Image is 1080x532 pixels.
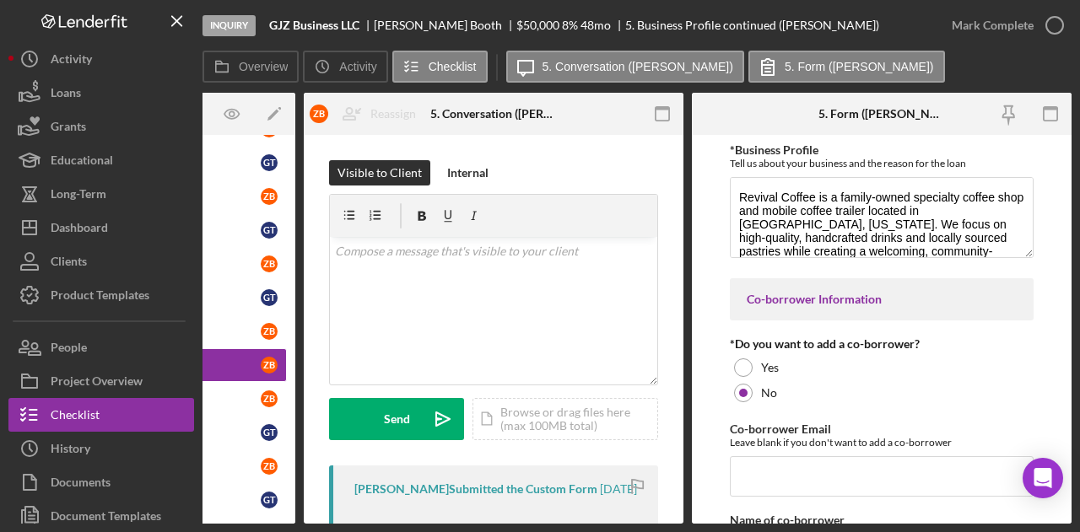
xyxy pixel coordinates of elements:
[51,76,81,114] div: Loans
[329,160,430,185] button: Visible to Client
[730,436,1034,449] div: Leave blank if you don't want to add a co-borrower
[8,143,194,177] button: Educational
[51,465,111,503] div: Documents
[761,361,779,374] label: Yes
[580,19,611,32] div: 48 mo
[8,245,194,278] button: Clients
[8,211,194,245] button: Dashboard
[8,278,194,312] button: Product Templates
[8,432,194,465] button: History
[51,245,87,282] div: Clients
[261,255,278,272] div: Z B
[202,51,299,83] button: Overview
[785,60,934,73] label: 5. Form ([PERSON_NAME])
[339,60,376,73] label: Activity
[370,97,416,131] div: Reassign
[310,105,328,123] div: Z B
[51,398,100,436] div: Checklist
[261,390,278,407] div: Z B
[51,177,106,215] div: Long-Term
[730,337,1034,351] div: *Do you want to add a co-borrower?
[543,60,733,73] label: 5. Conversation ([PERSON_NAME])
[761,386,777,400] label: No
[730,157,1034,169] div: Tell us about your business and the reason for the loan
[384,398,410,440] div: Send
[51,42,92,80] div: Activity
[374,19,516,32] div: [PERSON_NAME] Booth
[261,289,278,306] div: G T
[239,60,288,73] label: Overview
[303,51,387,83] button: Activity
[269,19,359,32] b: GJZ Business LLC
[8,330,194,364] button: People
[8,42,194,76] button: Activity
[8,364,194,398] button: Project Overview
[430,107,557,121] div: 5. Conversation ([PERSON_NAME])
[51,330,87,368] div: People
[261,492,278,508] div: G T
[261,424,278,441] div: G T
[600,482,637,496] time: 2025-09-25 18:58
[51,110,86,148] div: Grants
[261,188,278,205] div: Z B
[730,513,845,527] label: Name of co-borrower
[1023,458,1063,498] div: Open Intercom Messenger
[261,154,278,171] div: G T
[261,357,278,373] div: Z B
[51,143,113,181] div: Educational
[8,76,194,110] button: Loans
[354,482,597,496] div: [PERSON_NAME] Submitted the Custom Form
[747,293,1017,306] div: Co-borrower Information
[337,160,422,185] div: Visible to Client
[261,222,278,239] div: G T
[8,110,194,143] button: Grants
[51,364,143,402] div: Project Overview
[301,97,433,131] button: ZBReassign
[8,465,194,499] button: Documents
[506,51,744,83] button: 5. Conversation ([PERSON_NAME])
[730,177,1034,258] textarea: Revival Coffee is a family-owned specialty coffee shop and mobile coffee trailer located in [GEOG...
[730,422,831,436] label: Co-borrower Email
[261,458,278,475] div: Z B
[447,160,489,185] div: Internal
[952,8,1034,42] div: Mark Complete
[625,19,879,32] div: 5. Business Profile continued ([PERSON_NAME])
[8,398,194,432] button: Checklist
[51,211,108,249] div: Dashboard
[51,278,149,316] div: Product Templates
[8,177,194,211] button: Long-Term
[202,15,256,36] div: Inquiry
[51,432,90,470] div: History
[439,160,497,185] button: Internal
[329,398,464,440] button: Send
[748,51,945,83] button: 5. Form ([PERSON_NAME])
[818,107,945,121] div: 5. Form ([PERSON_NAME])
[392,51,488,83] button: Checklist
[261,323,278,340] div: Z B
[730,142,818,157] label: *Business Profile
[516,18,559,32] span: $50,000
[429,60,477,73] label: Checklist
[935,8,1072,42] button: Mark Complete
[562,19,578,32] div: 8 %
